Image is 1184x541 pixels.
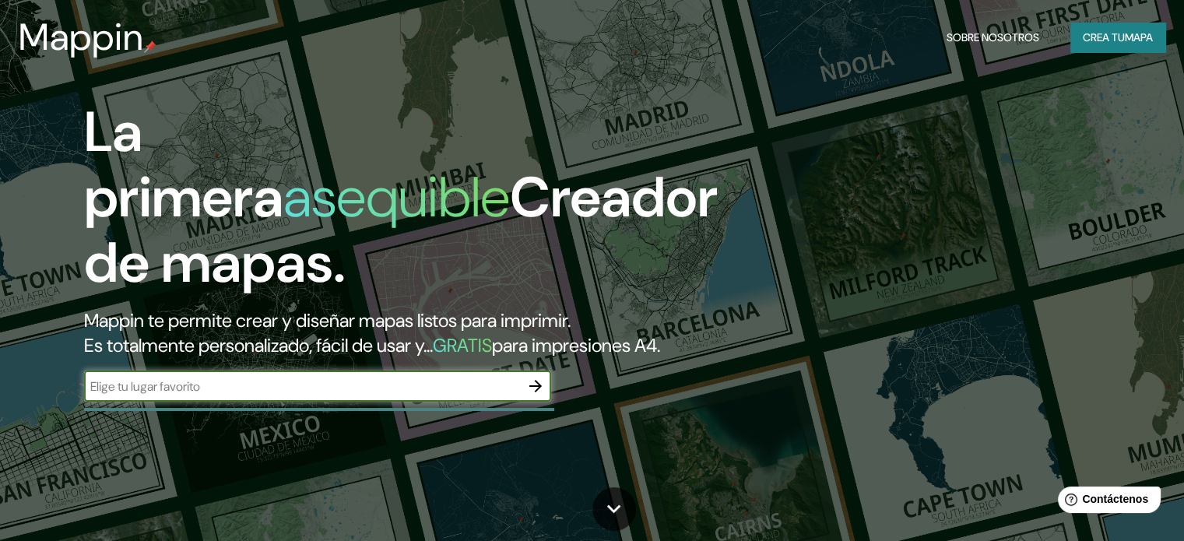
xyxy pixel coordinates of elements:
[283,161,510,234] font: asequible
[433,333,492,357] font: GRATIS
[1070,23,1165,52] button: Crea tumapa
[84,161,718,299] font: Creador de mapas.
[84,96,283,234] font: La primera
[19,12,144,61] font: Mappin
[84,378,520,395] input: Elige tu lugar favorito
[492,333,660,357] font: para impresiones A4.
[947,30,1039,44] font: Sobre nosotros
[1125,30,1153,44] font: mapa
[84,308,571,332] font: Mappin te permite crear y diseñar mapas listos para imprimir.
[1083,30,1125,44] font: Crea tu
[1045,480,1167,524] iframe: Lanzador de widgets de ayuda
[940,23,1045,52] button: Sobre nosotros
[84,333,433,357] font: Es totalmente personalizado, fácil de usar y...
[144,40,156,53] img: pin de mapeo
